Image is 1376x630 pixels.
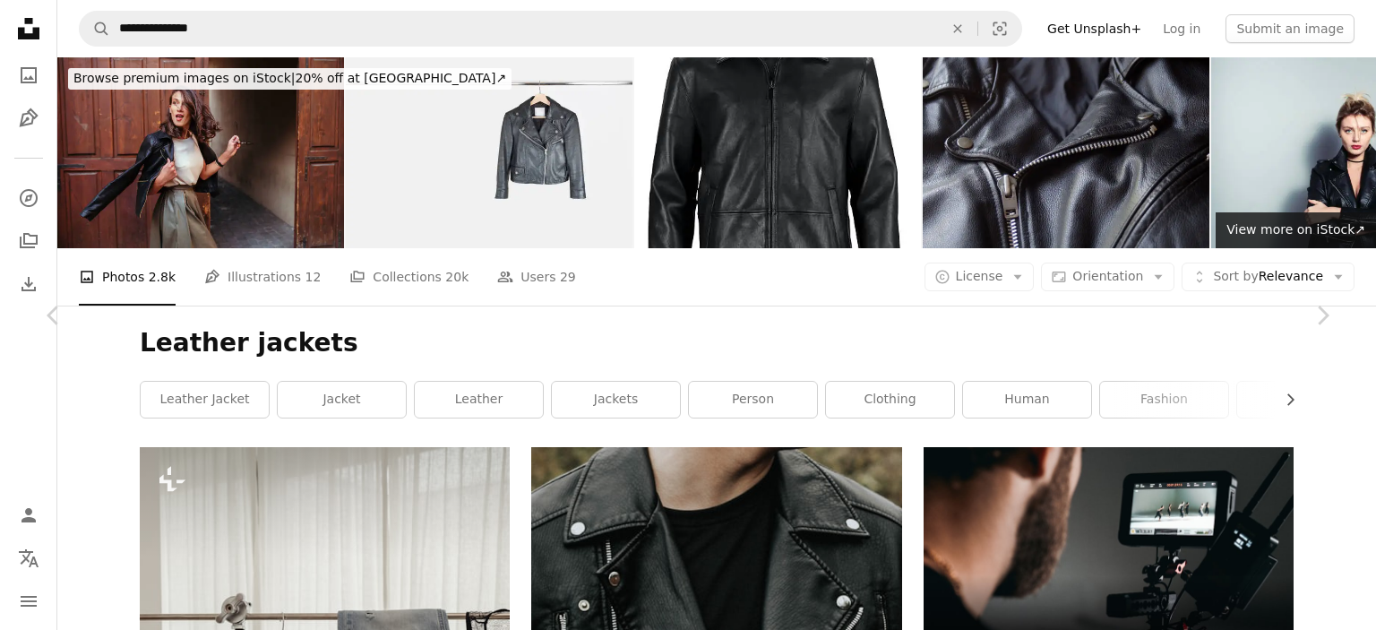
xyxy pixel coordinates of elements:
[1225,14,1354,43] button: Submit an image
[80,12,110,46] button: Search Unsplash
[57,57,344,248] img: Young pretty fashioned girl
[1152,14,1211,43] a: Log in
[278,382,406,418] a: jacket
[956,269,1003,283] span: License
[1268,229,1376,401] a: Next
[204,248,321,306] a: Illustrations 12
[924,263,1035,291] button: License
[560,267,576,287] span: 29
[963,382,1091,418] a: human
[73,71,295,85] span: Browse premium images on iStock |
[140,327,1294,359] h1: Leather jackets
[938,12,977,46] button: Clear
[349,248,469,306] a: Collections 20k
[79,11,1022,47] form: Find visuals sitewide
[826,382,954,418] a: clothing
[1213,269,1258,283] span: Sort by
[1213,268,1323,286] span: Relevance
[11,583,47,619] button: Menu
[445,267,469,287] span: 20k
[1072,269,1143,283] span: Orientation
[1216,212,1376,248] a: View more on iStock↗
[11,57,47,93] a: Photos
[11,540,47,576] button: Language
[1036,14,1152,43] a: Get Unsplash+
[141,382,269,418] a: leather jacket
[415,382,543,418] a: leather
[305,267,322,287] span: 12
[978,12,1021,46] button: Visual search
[57,57,522,100] a: Browse premium images on iStock|20% off at [GEOGRAPHIC_DATA]↗
[1100,382,1228,418] a: fashion
[689,382,817,418] a: person
[497,248,576,306] a: Users 29
[552,382,680,418] a: jackets
[346,57,632,248] img: Fashion leather jacket hanging on hanger on white background
[11,100,47,136] a: Illustrations
[11,180,47,216] a: Explore
[1182,263,1354,291] button: Sort byRelevance
[11,497,47,533] a: Log in / Sign up
[923,57,1209,248] img: Black Leather Motorcycle Jacket
[73,71,506,85] span: 20% off at [GEOGRAPHIC_DATA] ↗
[1237,382,1365,418] a: coat
[1226,222,1365,237] span: View more on iStock ↗
[11,223,47,259] a: Collections
[1041,263,1174,291] button: Orientation
[634,57,921,248] img: Front of black leather jacket-isolated on white w/clipping path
